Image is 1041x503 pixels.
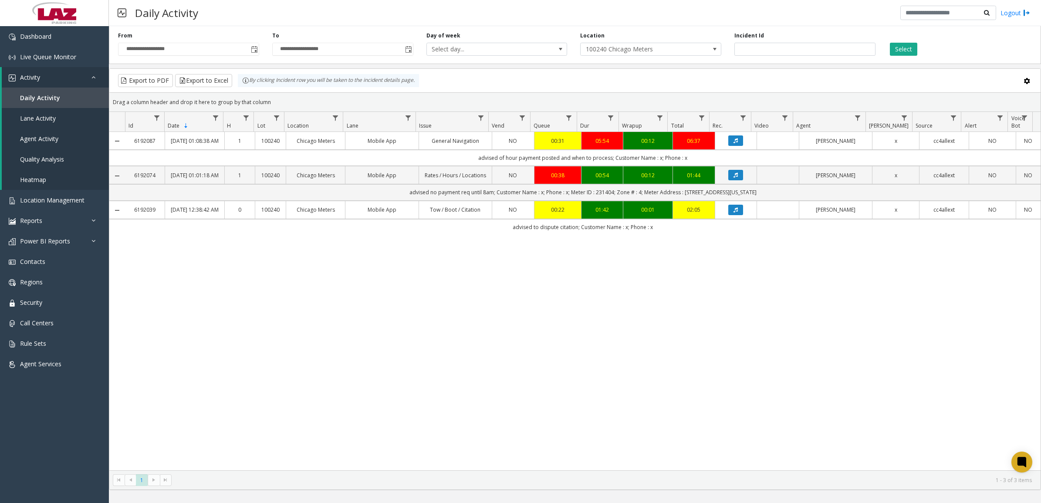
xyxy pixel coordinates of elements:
td: advised no payment req until 8am; Customer Name : x; Phone : x; Meter ID : 231404; Zone # : 4; Me... [125,184,1041,200]
a: Chicago Meters [291,206,340,214]
a: Video Filter Menu [779,112,791,124]
span: Power BI Reports [20,237,70,245]
kendo-pager-info: 1 - 3 of 3 items [177,476,1032,484]
a: Chicago Meters [291,171,340,179]
span: Rule Sets [20,339,46,348]
span: Rec. [713,122,723,129]
span: Source [916,122,933,129]
img: 'icon' [9,279,16,286]
a: [PERSON_NAME] [804,171,867,179]
h3: Daily Activity [131,2,203,24]
a: cc4allext [925,171,963,179]
span: Toggle popup [249,43,259,55]
span: Dashboard [20,32,51,41]
span: Alert [965,122,977,129]
span: Call Centers [20,319,54,327]
a: Mobile App [351,137,413,145]
a: x [878,206,914,214]
span: Live Queue Monitor [20,53,76,61]
span: NO [509,206,517,213]
span: Lane Activity [20,114,56,122]
div: By clicking Incident row you will be taken to the incident details page. [238,74,419,87]
a: Mobile App [351,206,413,214]
a: 1 [230,171,250,179]
a: Parker Filter Menu [899,112,910,124]
label: Location [580,32,605,40]
a: Daily Activity [2,88,109,108]
img: 'icon' [9,74,16,81]
a: Dur Filter Menu [605,112,617,124]
a: 00:38 [540,171,576,179]
a: Total Filter Menu [696,112,707,124]
a: Logout [1000,8,1030,17]
a: Source Filter Menu [947,112,959,124]
div: 05:54 [587,137,618,145]
img: 'icon' [9,34,16,41]
span: Voice Bot [1011,115,1025,129]
a: [DATE] 12:38:42 AM [170,206,219,214]
a: x [878,171,914,179]
a: Alert Filter Menu [994,112,1006,124]
span: Dur [580,122,589,129]
div: 06:37 [678,137,710,145]
a: 00:54 [587,171,618,179]
a: Mobile App [351,171,413,179]
img: 'icon' [9,197,16,204]
a: NO [497,206,529,214]
span: Lot [257,122,265,129]
img: 'icon' [9,341,16,348]
div: 00:22 [540,206,576,214]
a: 00:01 [629,206,667,214]
a: Quality Analysis [2,149,109,169]
a: 6192087 [130,137,159,145]
span: 100240 Chicago Meters [581,43,693,55]
a: Voice Bot Filter Menu [1019,112,1031,124]
span: Date [168,122,179,129]
button: Select [890,43,917,56]
a: 6192074 [130,171,159,179]
a: Agent Activity [2,128,109,149]
a: 01:42 [587,206,618,214]
a: Vend Filter Menu [517,112,528,124]
a: Collapse Details [109,138,125,145]
a: Rec. Filter Menu [737,112,749,124]
span: Page 1 [136,474,148,486]
a: Agent Filter Menu [852,112,864,124]
span: Video [754,122,769,129]
span: Id [128,122,133,129]
a: Queue Filter Menu [563,112,575,124]
a: [PERSON_NAME] [804,137,867,145]
a: 02:05 [678,206,710,214]
span: Vend [492,122,504,129]
img: 'icon' [9,361,16,368]
span: Contacts [20,257,45,266]
label: From [118,32,132,40]
img: logout [1023,8,1030,17]
a: NO [1021,137,1035,145]
label: Incident Id [734,32,764,40]
span: Select day... [427,43,539,55]
img: 'icon' [9,54,16,61]
a: 00:31 [540,137,576,145]
span: Agent Activity [20,135,58,143]
a: x [878,137,914,145]
a: Activity [2,67,109,88]
span: Issue [419,122,432,129]
span: Reports [20,216,42,225]
a: cc4allext [925,137,963,145]
a: cc4allext [925,206,963,214]
span: Lane [347,122,358,129]
img: 'icon' [9,259,16,266]
div: 00:12 [629,137,667,145]
button: Export to Excel [175,74,232,87]
a: H Filter Menu [240,112,252,124]
button: Export to PDF [118,74,173,87]
a: Date Filter Menu [210,112,221,124]
span: Sortable [183,122,189,129]
span: Total [671,122,684,129]
span: Regions [20,278,43,286]
img: pageIcon [118,2,126,24]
